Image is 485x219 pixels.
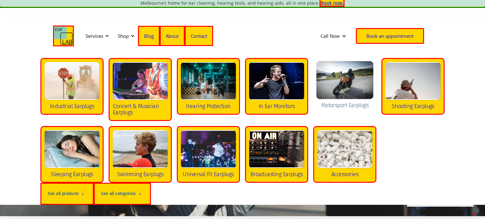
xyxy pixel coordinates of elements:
a: Broadcasting Earplugs [245,126,308,183]
div: Motorsport Earplugs [321,102,369,108]
div: Industrial Earplugs [50,103,94,109]
div: Services [82,26,111,45]
div: Broadcasting Earplugs [250,171,303,177]
a: Universal Fit Earplugs [177,126,240,183]
a: In Ear Monitors [245,58,308,115]
a: Concert & Musician Earplugs [109,58,172,121]
a: home [53,26,74,46]
div: Concert & Musician Earplugs [113,103,168,116]
div: Call Now [315,26,353,45]
a: Contact [185,26,213,46]
div: Shooting Earplugs [392,103,434,109]
a: Accessories [313,126,376,183]
div: Swimming Earplugs [117,171,164,177]
a: See all products [40,183,94,205]
a: Book an appointment [356,28,424,44]
div: Services [86,33,103,39]
div: Call Now [320,33,340,39]
a: Motorsport Earplugs [313,58,376,113]
div: Shop [114,26,136,45]
a: Blog [138,26,160,46]
a: Shooting Earplugs [381,58,445,115]
a: Industrial Earplugs [40,58,104,115]
div: In Ear Monitors [259,103,295,109]
a: About [160,26,185,46]
div: Universal Fit Earplugs [183,171,234,177]
div: Sleeping Earplugs [51,171,93,177]
div: See all categories [101,190,135,198]
div: See all products [48,190,79,198]
div: Hearing Protection [186,103,231,109]
a: Hearing Protection [177,58,240,115]
a: Swimming Earplugs [109,126,172,183]
a: See all categories [94,183,151,205]
a: Sleeping Earplugs [40,126,104,183]
div: Shop [118,33,129,39]
div: Accessories [331,171,358,177]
